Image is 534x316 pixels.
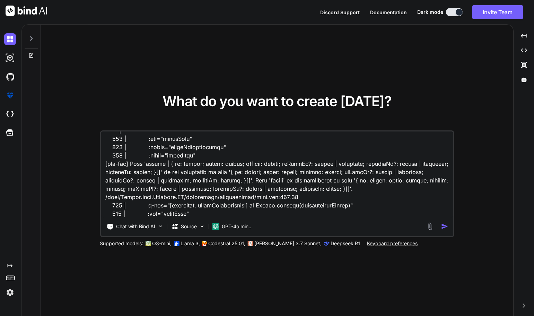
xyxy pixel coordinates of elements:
[4,108,16,120] img: cloudideIcon
[101,131,453,217] textarea: lor ip dol sita consec <adipis elit="se" doeiu> tempor inci { Utlaboreet } dolo '~/mag/aliquaenim...
[331,240,360,247] p: Deepseek R1
[324,241,329,246] img: claude
[4,33,16,45] img: darkChat
[370,9,407,15] span: Documentation
[157,223,163,229] img: Pick Tools
[174,241,179,246] img: Llama2
[4,71,16,83] img: githubDark
[145,241,151,246] img: GPT-4
[4,89,16,101] img: premium
[181,223,197,230] p: Source
[472,5,523,19] button: Invite Team
[116,223,155,230] p: Chat with Bind AI
[320,9,360,15] span: Discord Support
[247,241,253,246] img: claude
[100,240,143,247] p: Supported models:
[181,240,200,247] p: Llama 3,
[208,240,245,247] p: Codestral 25.01,
[199,223,205,229] img: Pick Models
[320,9,360,16] button: Discord Support
[152,240,172,247] p: O3-mini,
[370,9,407,16] button: Documentation
[426,222,434,230] img: attachment
[4,287,16,298] img: settings
[417,9,443,16] span: Dark mode
[254,240,322,247] p: [PERSON_NAME] 3.7 Sonnet,
[163,93,392,110] span: What do you want to create [DATE]?
[6,6,47,16] img: Bind AI
[202,241,207,246] img: Mistral-AI
[212,223,219,230] img: GPT-4o mini
[4,52,16,64] img: darkAi-studio
[367,240,418,247] p: Keyboard preferences
[222,223,251,230] p: GPT-4o min..
[441,223,448,230] img: icon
